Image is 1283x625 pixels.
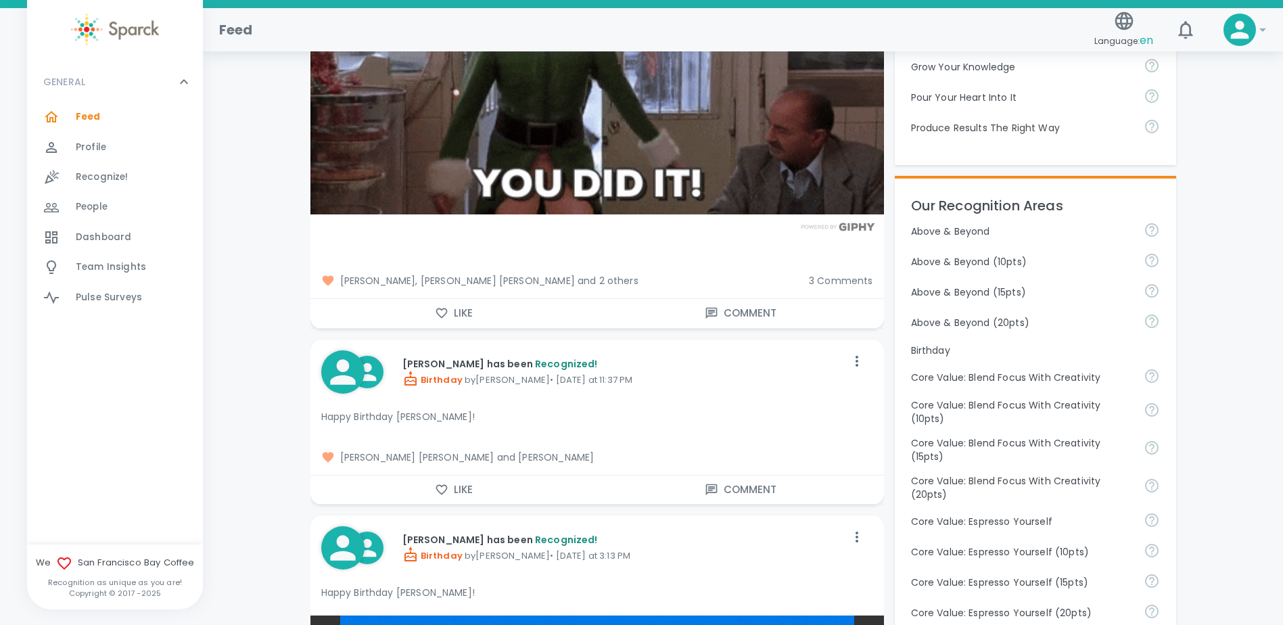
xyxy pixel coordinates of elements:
button: Comment [597,476,884,504]
svg: Achieve goals today and innovate for tomorrow [1144,402,1160,418]
p: [PERSON_NAME] has been [402,533,846,547]
p: Core Value: Espresso Yourself (10pts) [911,545,1133,559]
a: Team Insights [27,252,203,282]
svg: Share your voice and your ideas [1144,542,1160,559]
a: Sparck logo [27,14,203,45]
span: 3 Comments [809,274,873,287]
span: Recognized! [535,357,598,371]
p: by [PERSON_NAME] • [DATE] at 11:37 PM [402,371,846,387]
button: Language:en [1089,6,1159,54]
a: Dashboard [27,223,203,252]
svg: For going above and beyond! [1144,222,1160,238]
button: Like [310,299,597,327]
img: Sparck logo [71,14,159,45]
p: Pour Your Heart Into It [911,91,1133,104]
svg: Share your voice and your ideas [1144,573,1160,589]
a: People [27,192,203,222]
svg: Come to work to make a difference in your own way [1144,88,1160,104]
span: Birthday [402,549,463,562]
p: Recognition as unique as you are! [27,577,203,588]
p: Birthday [911,344,1160,357]
span: We San Francisco Bay Coffee [27,555,203,572]
svg: Find success working together and doing the right thing [1144,118,1160,135]
span: Team Insights [76,260,146,274]
svg: Achieve goals today and innovate for tomorrow [1144,368,1160,384]
div: GENERAL [27,62,203,102]
button: Like [310,476,597,504]
p: Core Value: Espresso Yourself (15pts) [911,576,1133,589]
svg: Achieve goals today and innovate for tomorrow [1144,478,1160,494]
span: Language: [1094,32,1153,50]
p: Core Value: Blend Focus With Creativity (10pts) [911,398,1133,425]
p: Above & Beyond (15pts) [911,285,1133,299]
p: Copyright © 2017 - 2025 [27,588,203,599]
img: Powered by GIPHY [797,223,879,231]
div: GENERAL [27,102,203,318]
span: Dashboard [76,231,131,244]
a: Recognize! [27,162,203,192]
p: Core Value: Espresso Yourself [911,515,1133,528]
p: Grow Your Knowledge [911,60,1133,74]
span: Pulse Surveys [76,291,142,304]
p: Core Value: Blend Focus With Creativity (15pts) [911,436,1133,463]
svg: For going above and beyond! [1144,252,1160,269]
span: en [1140,32,1153,48]
span: Recognize! [76,170,129,184]
p: Core Value: Blend Focus With Creativity [911,371,1133,384]
p: Happy Birthday [PERSON_NAME]! [321,586,873,599]
span: [PERSON_NAME], [PERSON_NAME] [PERSON_NAME] and 2 others [321,274,798,287]
a: Feed [27,102,203,132]
p: Happy Birthday [PERSON_NAME]! [321,410,873,423]
p: Core Value: Espresso Yourself (20pts) [911,606,1133,620]
p: by [PERSON_NAME] • [DATE] at 3:13 PM [402,547,846,563]
svg: Follow your curiosity and learn together [1144,57,1160,74]
p: GENERAL [43,75,85,89]
span: Recognized! [535,533,598,547]
svg: Share your voice and your ideas [1144,512,1160,528]
span: [PERSON_NAME] [PERSON_NAME] and [PERSON_NAME] [321,450,873,464]
span: People [76,200,108,214]
p: Our Recognition Areas [911,195,1160,216]
span: Birthday [402,373,463,386]
p: Above & Beyond [911,225,1133,238]
span: Feed [76,110,101,124]
a: Profile [27,133,203,162]
p: [PERSON_NAME] has been [402,357,846,371]
h1: Feed [219,19,253,41]
svg: For going above and beyond! [1144,313,1160,329]
span: Profile [76,141,106,154]
p: Above & Beyond (20pts) [911,316,1133,329]
p: Produce Results The Right Way [911,121,1133,135]
svg: Share your voice and your ideas [1144,603,1160,620]
svg: Achieve goals today and innovate for tomorrow [1144,440,1160,456]
p: Core Value: Blend Focus With Creativity (20pts) [911,474,1133,501]
a: Pulse Surveys [27,283,203,312]
p: Above & Beyond (10pts) [911,255,1133,269]
button: Comment [597,299,884,327]
svg: For going above and beyond! [1144,283,1160,299]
